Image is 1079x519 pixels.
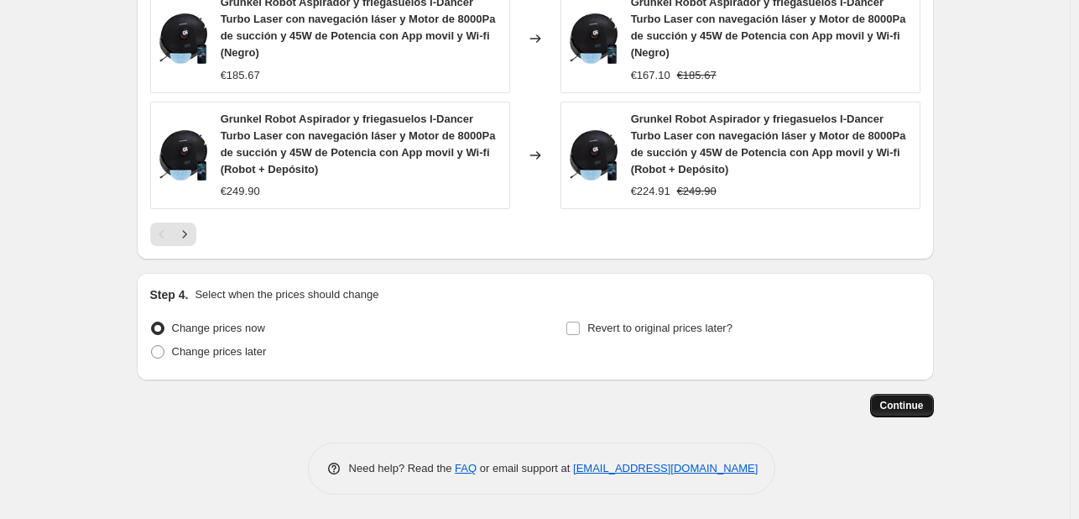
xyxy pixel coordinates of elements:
div: €185.67 [221,67,260,84]
img: 71lmfiWfmhL._AC_SL1500_80x.jpg [570,130,618,181]
span: Grunkel Robot Aspirador y friegasuelos I-Dancer Turbo Laser con navegación láser y Motor de 8000P... [221,113,496,176]
img: 71lmfiWfmhL._AC_SL1500_80x.jpg [159,13,207,64]
a: FAQ [455,462,477,474]
img: 71lmfiWfmhL._AC_SL1500_80x.jpg [570,13,618,64]
span: Continue [880,399,924,412]
button: Continue [870,394,934,417]
span: Grunkel Robot Aspirador y friegasuelos I-Dancer Turbo Laser con navegación láser y Motor de 8000P... [631,113,906,176]
span: Revert to original prices later? [587,322,732,334]
h2: Step 4. [150,286,189,303]
span: Change prices later [172,345,267,358]
span: Need help? Read the [349,462,456,474]
p: Select when the prices should change [195,286,378,303]
img: 71lmfiWfmhL._AC_SL1500_80x.jpg [159,130,207,181]
div: €167.10 [631,67,670,84]
strike: €185.67 [677,67,717,84]
a: [EMAIL_ADDRESS][DOMAIN_NAME] [573,462,758,474]
strike: €249.90 [677,183,717,200]
div: €249.90 [221,183,260,200]
span: or email support at [477,462,573,474]
nav: Pagination [150,223,196,246]
span: Change prices now [172,322,265,334]
button: Next [173,223,196,246]
div: €224.91 [631,183,670,200]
